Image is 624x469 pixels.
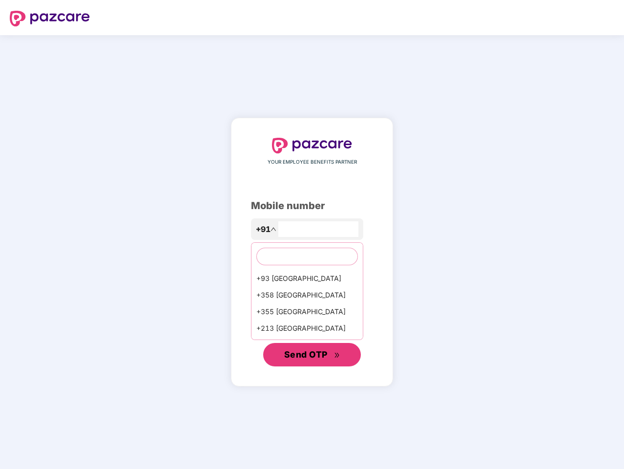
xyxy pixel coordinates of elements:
div: +355 [GEOGRAPHIC_DATA] [251,303,363,320]
img: logo [10,11,90,26]
div: Mobile number [251,198,373,213]
span: double-right [334,352,340,359]
div: +213 [GEOGRAPHIC_DATA] [251,320,363,337]
button: Send OTPdouble-right [263,343,361,366]
img: logo [272,138,352,153]
span: up [270,226,276,232]
div: +1684 AmericanSamoa [251,337,363,353]
span: +91 [256,223,270,235]
div: +358 [GEOGRAPHIC_DATA] [251,287,363,303]
span: Send OTP [284,349,328,360]
div: +93 [GEOGRAPHIC_DATA] [251,270,363,287]
span: YOUR EMPLOYEE BENEFITS PARTNER [268,158,357,166]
